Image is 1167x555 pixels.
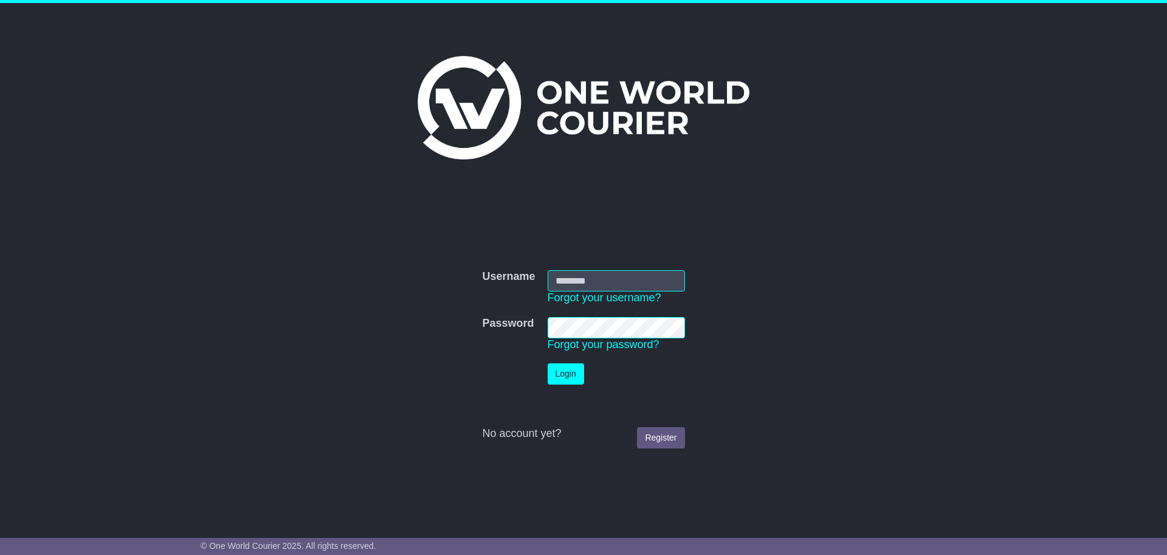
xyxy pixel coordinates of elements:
img: One World [418,56,749,159]
button: Login [548,363,584,385]
a: Register [637,427,684,449]
label: Username [482,270,535,284]
div: No account yet? [482,427,684,441]
a: Forgot your username? [548,291,661,304]
span: © One World Courier 2025. All rights reserved. [201,541,376,551]
label: Password [482,317,534,330]
a: Forgot your password? [548,338,659,351]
